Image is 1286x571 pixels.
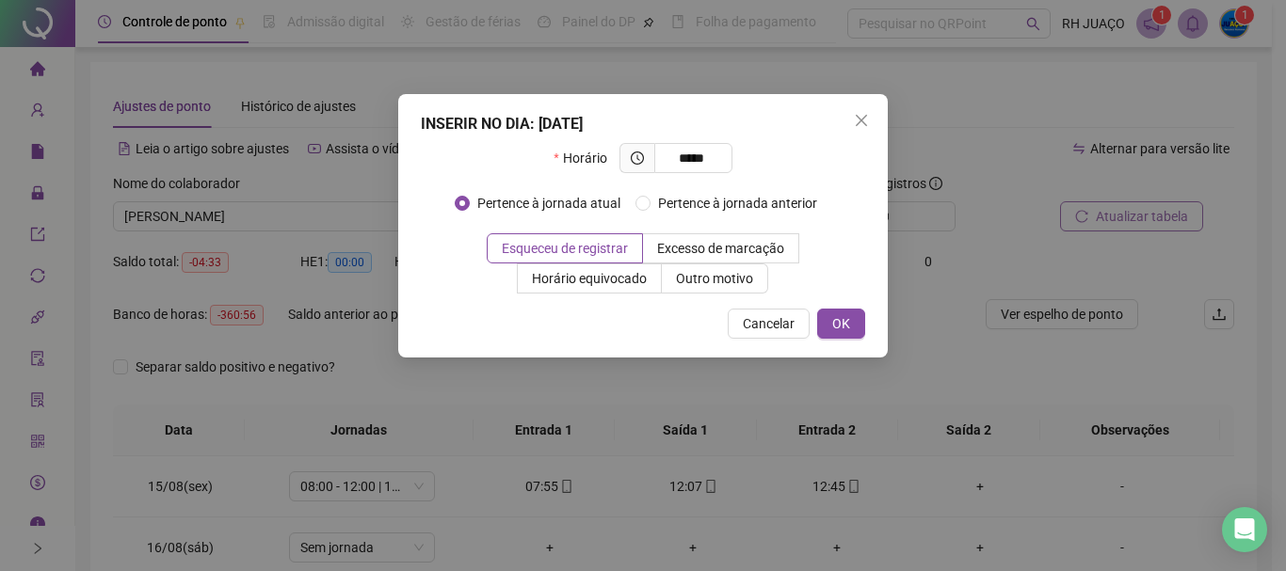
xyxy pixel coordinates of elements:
[846,105,876,135] button: Close
[832,313,850,334] span: OK
[817,309,865,339] button: OK
[470,193,628,214] span: Pertence à jornada atual
[743,313,795,334] span: Cancelar
[1222,507,1267,552] div: Open Intercom Messenger
[554,143,619,173] label: Horário
[657,241,784,256] span: Excesso de marcação
[502,241,628,256] span: Esqueceu de registrar
[421,113,865,135] div: INSERIR NO DIA : [DATE]
[854,113,869,128] span: close
[631,151,644,165] span: clock-circle
[728,309,810,339] button: Cancelar
[651,193,825,214] span: Pertence à jornada anterior
[532,271,647,286] span: Horário equivocado
[676,271,753,286] span: Outro motivo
